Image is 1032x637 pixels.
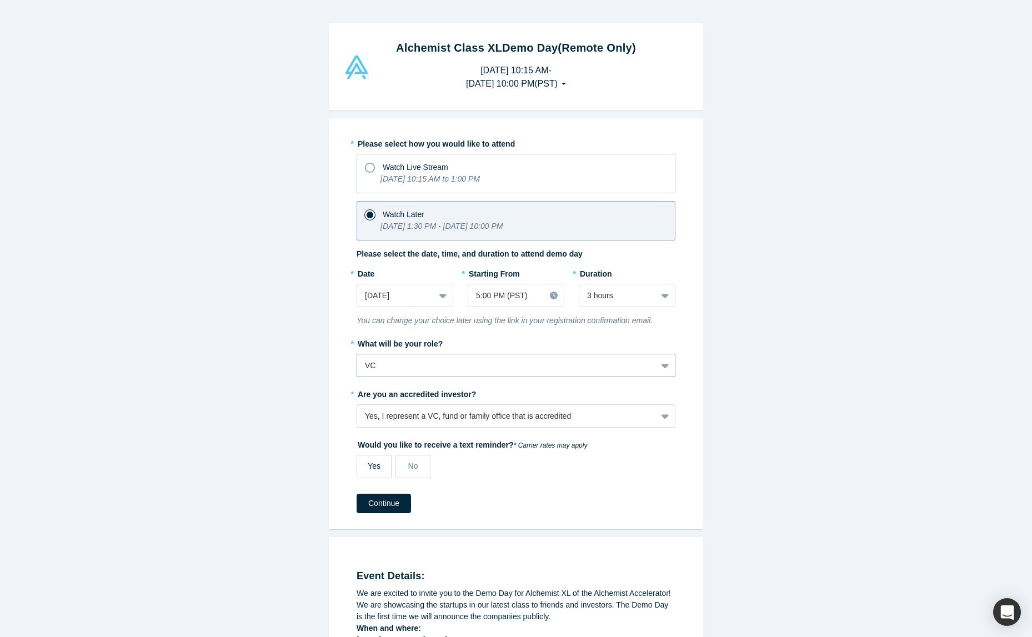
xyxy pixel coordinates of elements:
span: Watch Live Stream [383,163,448,172]
span: Watch Later [383,210,424,219]
label: Duration [579,264,675,280]
i: [DATE] 1:30 PM - [DATE] 10:00 PM [380,222,503,230]
strong: Alchemist Class XL Demo Day (Remote Only) [396,42,636,54]
label: Would you like to receive a text reminder? [357,435,675,451]
img: Alchemist Vault Logo [343,56,370,79]
div: We are showcasing the startups in our latest class to friends and investors. The Demo Day is the ... [357,599,675,623]
label: What will be your role? [357,334,675,350]
label: Please select how you would like to attend [357,134,675,150]
strong: Event Details: [357,570,425,581]
strong: When and where: [357,624,421,633]
button: Continue [357,494,411,513]
em: * Carrier rates may apply [514,442,588,449]
label: Starting From [468,264,520,280]
span: No [408,462,418,470]
label: Please select the date, time, and duration to attend demo day [357,248,583,260]
label: Are you an accredited investor? [357,385,675,400]
button: [DATE] 10:15 AM-[DATE] 10:00 PM(PST) [454,60,578,94]
label: Date [357,264,453,280]
div: Yes, I represent a VC, fund or family office that is accredited [365,410,649,422]
i: [DATE] 10:15 AM to 1:00 PM [380,174,480,183]
div: We are excited to invite you to the Demo Day for Alchemist XL of the Alchemist Accelerator! [357,588,675,599]
span: Yes [368,462,380,470]
i: You can change your choice later using the link in your registration confirmation email. [357,316,653,325]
